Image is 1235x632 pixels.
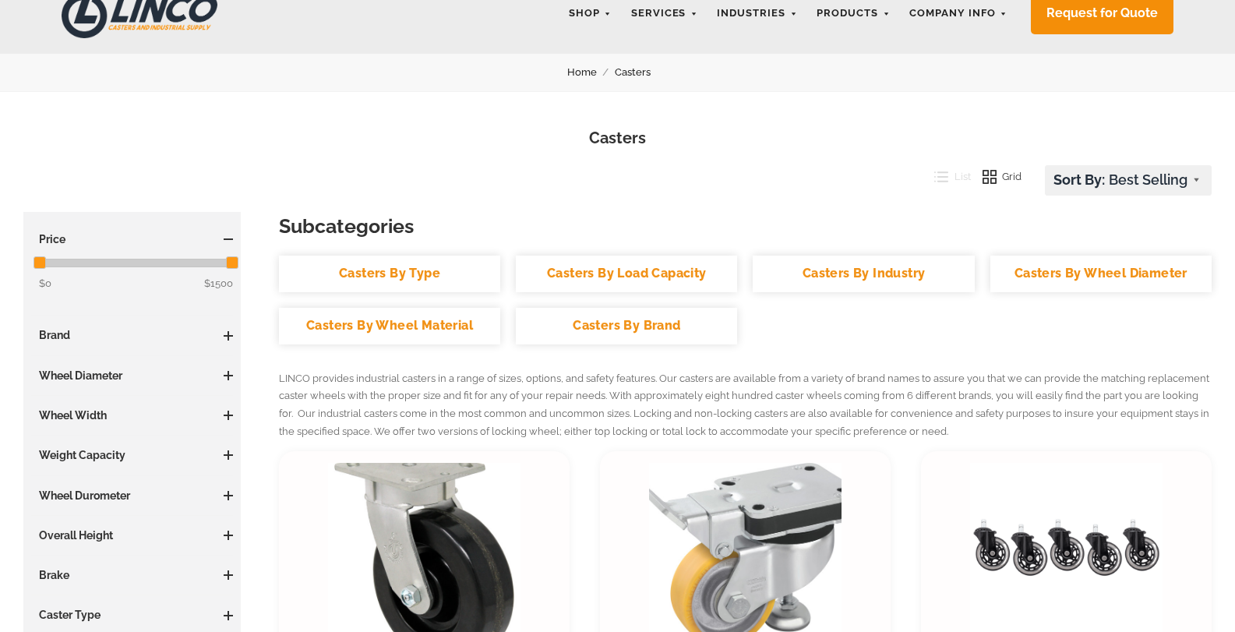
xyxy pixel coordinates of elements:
h3: Brand [31,327,233,343]
h3: Caster Type [31,607,233,623]
a: Casters By Industry [753,256,974,292]
h3: Brake [31,567,233,583]
p: LINCO provides industrial casters in a range of sizes, options, and safety features. Our casters ... [279,370,1212,441]
h1: Casters [23,127,1212,150]
h3: Wheel Durometer [31,488,233,503]
a: Casters By Wheel Diameter [990,256,1212,292]
h3: Weight Capacity [31,447,233,463]
h3: Overall Height [31,528,233,543]
button: List [923,165,971,189]
button: Grid [971,165,1022,189]
a: Casters By Load Capacity [516,256,737,292]
a: Casters By Wheel Material [279,308,500,344]
span: $0 [39,277,51,289]
a: Casters By Type [279,256,500,292]
h3: Wheel Width [31,408,233,423]
h3: Price [31,231,233,247]
a: Home [567,64,615,81]
span: $1500 [204,275,233,292]
h3: Wheel Diameter [31,368,233,383]
a: Casters By Brand [516,308,737,344]
h3: Subcategories [279,212,1212,240]
a: Casters [615,64,669,81]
